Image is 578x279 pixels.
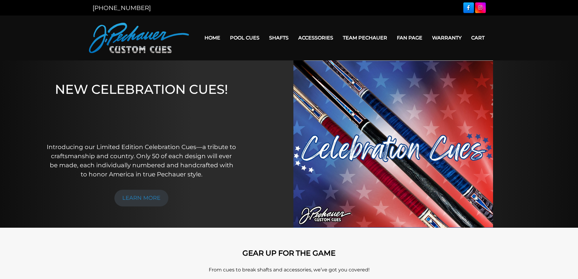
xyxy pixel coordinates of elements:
[89,23,189,53] img: Pechauer Custom Cues
[225,30,264,46] a: Pool Cues
[114,190,168,206] a: LEARN MORE
[200,30,225,46] a: Home
[242,249,336,257] strong: GEAR UP FOR THE GAME
[264,30,293,46] a: Shafts
[293,30,338,46] a: Accessories
[46,82,237,134] h1: NEW CELEBRATION CUES!
[116,266,462,274] p: From cues to break shafts and accessories, we’ve got you covered!
[46,142,237,179] p: Introducing our Limited Edition Celebration Cues—a tribute to craftsmanship and country. Only 50 ...
[392,30,427,46] a: Fan Page
[427,30,466,46] a: Warranty
[338,30,392,46] a: Team Pechauer
[93,4,151,12] a: [PHONE_NUMBER]
[466,30,489,46] a: Cart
